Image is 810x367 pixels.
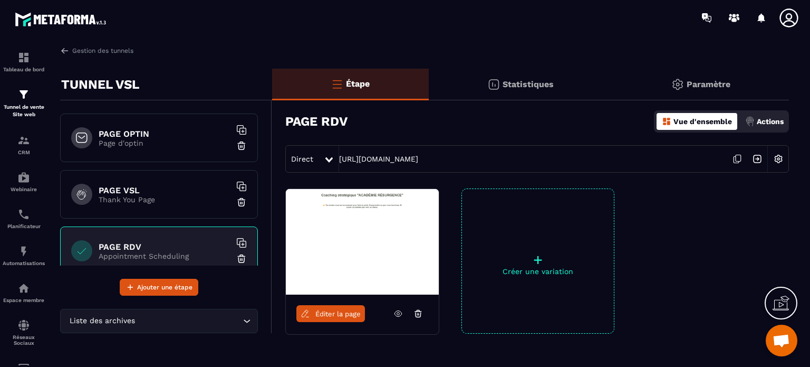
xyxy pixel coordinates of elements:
p: Tunnel de vente Site web [3,103,45,118]
p: Créer une variation [462,267,614,276]
img: logo [15,10,110,29]
p: Actions [757,117,784,126]
p: Appointment Scheduling [99,252,230,260]
img: trash [236,253,247,264]
div: Search for option [60,309,258,333]
p: Vue d'ensemble [673,117,732,126]
img: automations [17,171,30,184]
img: trash [236,197,247,208]
img: social-network [17,319,30,332]
a: [URL][DOMAIN_NAME] [339,155,418,163]
p: Espace membre [3,297,45,303]
p: Page d'optin [99,139,230,147]
p: Réseaux Sociaux [3,334,45,346]
img: setting-gr.5f69749f.svg [671,78,684,91]
h3: PAGE RDV [285,114,348,129]
img: stats.20deebd0.svg [487,78,500,91]
p: Thank You Page [99,195,230,204]
span: Ajouter une étape [137,282,192,293]
p: Webinaire [3,186,45,192]
img: automations [17,245,30,258]
a: Éditer la page [296,305,365,322]
img: actions.d6e523a2.png [745,117,755,126]
button: Ajouter une étape [120,279,198,296]
img: arrow [60,46,70,55]
h6: PAGE VSL [99,185,230,195]
p: Tableau de bord [3,67,45,72]
img: formation [17,134,30,147]
img: bars-o.4a397970.svg [331,78,343,90]
img: automations [17,282,30,295]
img: dashboard-orange.40269519.svg [662,117,671,126]
a: social-networksocial-networkRéseaux Sociaux [3,311,45,354]
img: setting-w.858f3a88.svg [768,149,788,169]
p: TUNNEL VSL [61,74,139,95]
p: CRM [3,149,45,155]
h6: PAGE RDV [99,242,230,252]
span: Direct [291,155,313,163]
img: trash [236,140,247,151]
p: Planificateur [3,223,45,229]
span: Éditer la page [315,310,361,318]
img: scheduler [17,208,30,221]
h6: PAGE OPTIN [99,129,230,139]
a: automationsautomationsAutomatisations [3,237,45,274]
p: Automatisations [3,260,45,266]
a: formationformationTunnel de vente Site web [3,80,45,126]
input: Search for option [137,315,240,327]
img: image [286,189,439,295]
a: schedulerschedulerPlanificateur [3,200,45,237]
a: formationformationCRM [3,126,45,163]
img: formation [17,51,30,64]
a: automationsautomationsWebinaire [3,163,45,200]
p: Statistiques [503,79,554,89]
p: Paramètre [687,79,730,89]
div: Ouvrir le chat [766,325,797,356]
img: formation [17,88,30,101]
p: + [462,252,614,267]
p: Étape [346,79,370,89]
a: automationsautomationsEspace membre [3,274,45,311]
a: Gestion des tunnels [60,46,133,55]
span: Liste des archives [67,315,137,327]
a: formationformationTableau de bord [3,43,45,80]
img: arrow-next.bcc2205e.svg [747,149,767,169]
